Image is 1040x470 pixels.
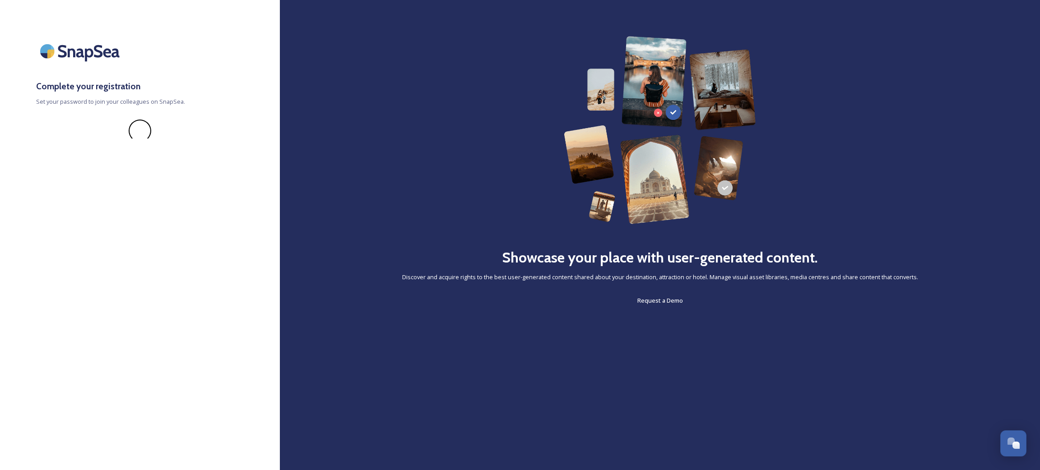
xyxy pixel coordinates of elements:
span: Set your password to join your colleagues on SnapSea. [36,97,244,106]
span: Request a Demo [637,296,683,304]
img: SnapSea Logo [36,36,126,66]
h3: Complete your registration [36,80,244,93]
button: Open Chat [1000,430,1026,456]
img: 63b42ca75bacad526042e722_Group%20154-p-800.png [564,36,756,224]
h2: Showcase your place with user-generated content. [502,247,818,268]
span: Discover and acquire rights to the best user-generated content shared about your destination, att... [402,273,918,281]
a: Request a Demo [637,295,683,306]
